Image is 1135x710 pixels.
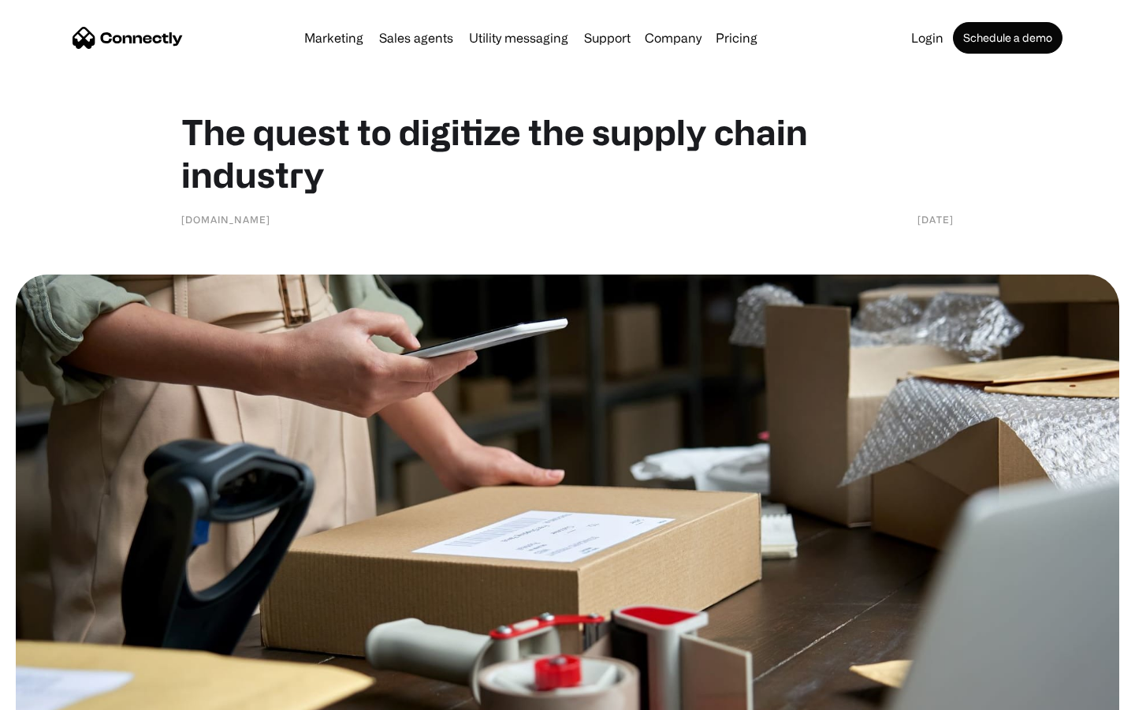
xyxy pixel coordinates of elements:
[953,22,1062,54] a: Schedule a demo
[373,32,460,44] a: Sales agents
[645,27,701,49] div: Company
[905,32,950,44] a: Login
[709,32,764,44] a: Pricing
[917,211,954,227] div: [DATE]
[181,211,270,227] div: [DOMAIN_NAME]
[463,32,575,44] a: Utility messaging
[578,32,637,44] a: Support
[32,682,95,704] ul: Language list
[298,32,370,44] a: Marketing
[16,682,95,704] aside: Language selected: English
[181,110,954,196] h1: The quest to digitize the supply chain industry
